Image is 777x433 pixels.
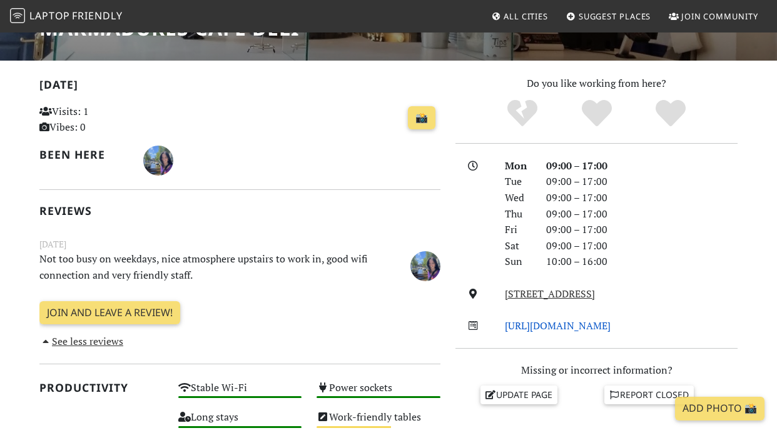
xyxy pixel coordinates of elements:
div: Power sockets [309,379,448,409]
span: All Cities [504,11,548,22]
div: 09:00 – 17:00 [539,222,745,238]
a: All Cities [486,5,553,27]
a: Update page [480,386,558,404]
a: Suggest Places [561,5,656,27]
h2: [DATE] [39,78,440,96]
p: Missing or incorrect information? [455,362,738,379]
span: Join Community [681,11,758,22]
div: 09:00 – 17:00 [539,158,745,174]
a: 📸 [408,106,435,130]
span: Laptop [29,9,70,22]
div: 10:00 – 16:00 [539,254,745,270]
div: No [485,98,559,129]
div: 09:00 – 17:00 [539,190,745,206]
a: LaptopFriendly LaptopFriendly [10,6,123,27]
div: 09:00 – 17:00 [539,174,745,190]
h2: Reviews [39,204,440,217]
p: Visits: 1 Vibes: 0 [39,104,163,136]
h2: Been here [39,148,128,161]
div: 09:00 – 17:00 [539,206,745,222]
small: [DATE] [32,237,448,251]
a: Join and leave a review! [39,301,180,325]
div: Stable Wi-Fi [171,379,310,409]
div: Mon [497,158,539,174]
img: 3617-jitske.jpg [143,146,173,176]
span: Jitske Lenehan [410,258,440,272]
div: Sat [497,238,539,254]
div: Wed [497,190,539,206]
div: Thu [497,206,539,222]
span: Suggest Places [579,11,651,22]
div: Sun [497,254,539,270]
a: [STREET_ADDRESS] [505,287,595,301]
img: 3617-jitske.jpg [410,251,440,281]
div: Fri [497,222,539,238]
div: 09:00 – 17:00 [539,238,745,254]
p: Not too busy on weekdays, nice atmosphere upstairs to work in, good wifi connection and very frie... [32,251,378,283]
div: Yes [559,98,634,129]
div: Definitely! [634,98,708,129]
span: Jitske Lenehan [143,152,173,166]
div: Tue [497,174,539,190]
a: Join Community [664,5,763,27]
a: [URL][DOMAIN_NAME] [505,319,611,332]
span: Friendly [72,9,122,22]
h1: Marmadukes Cafe Deli [39,16,299,40]
a: See less reviews [39,334,123,348]
h2: Productivity [39,381,163,394]
img: LaptopFriendly [10,8,25,23]
p: Do you like working from here? [455,76,738,92]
